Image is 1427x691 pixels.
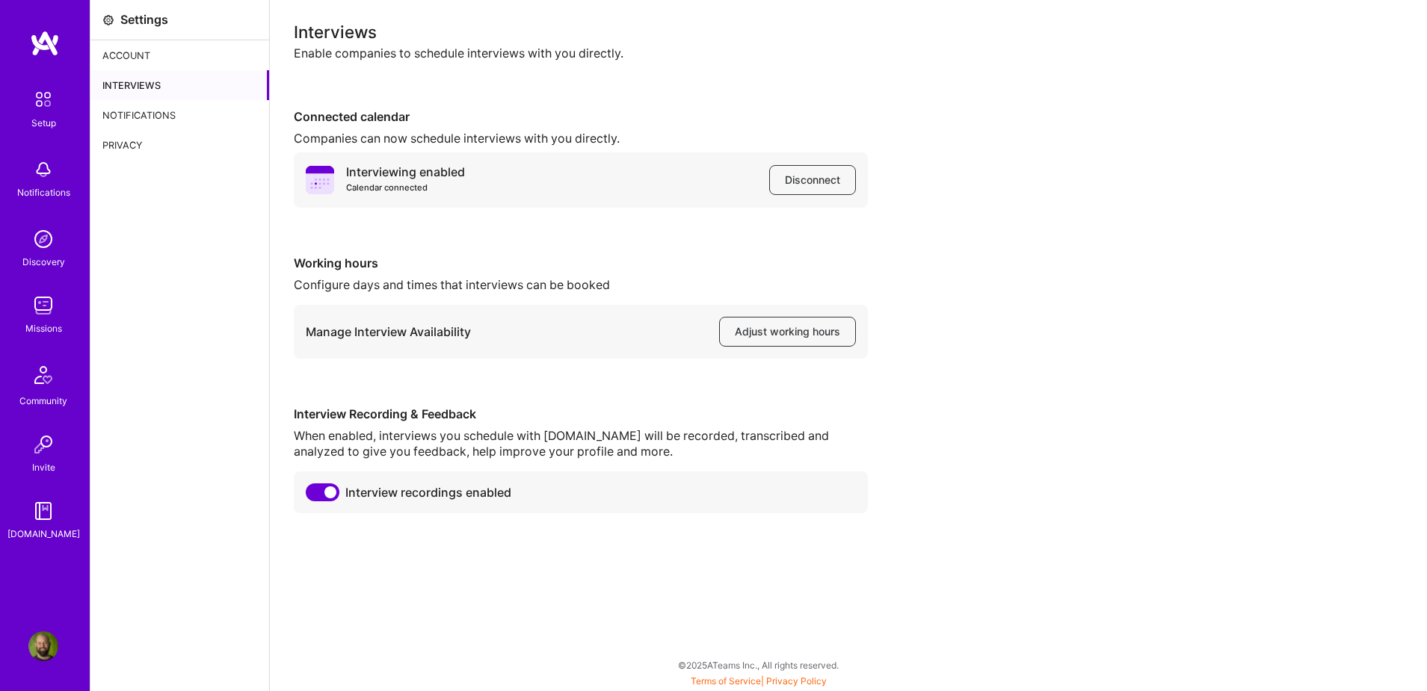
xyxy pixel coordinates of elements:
[28,631,58,661] img: User Avatar
[346,164,465,196] div: Interviewing enabled
[19,393,67,409] div: Community
[25,320,62,336] div: Missions
[294,24,1403,40] div: Interviews
[102,14,114,26] i: icon Settings
[28,224,58,254] img: discovery
[90,646,1427,684] div: © 2025 ATeams Inc., All rights reserved.
[735,324,840,339] span: Adjust working hours
[345,485,511,501] span: Interview recordings enabled
[346,180,465,196] div: Calendar connected
[28,155,58,185] img: bell
[294,428,868,459] div: When enabled, interviews you schedule with [DOMAIN_NAME] will be recorded, transcribed and analyz...
[25,357,61,393] img: Community
[294,109,868,125] div: Connected calendar
[294,255,868,271] div: Working hours
[32,459,55,475] div: Invite
[31,115,56,131] div: Setup
[22,254,65,270] div: Discovery
[719,317,856,347] button: Adjust working hours
[28,291,58,320] img: teamwork
[90,130,269,160] div: Privacy
[30,30,60,57] img: logo
[90,100,269,130] div: Notifications
[691,675,761,687] a: Terms of Service
[766,675,827,687] a: Privacy Policy
[785,173,840,188] span: Disconnect
[7,526,80,542] div: [DOMAIN_NAME]
[294,131,868,146] div: Companies can now schedule interviews with you directly.
[28,84,59,115] img: setup
[306,324,471,340] div: Manage Interview Availability
[28,430,58,459] img: Invite
[90,70,269,100] div: Interviews
[294,277,868,293] div: Configure days and times that interviews can be booked
[294,46,1403,61] div: Enable companies to schedule interviews with you directly.
[306,166,334,194] i: icon PurpleCalendar
[28,496,58,526] img: guide book
[120,12,168,28] div: Settings
[17,185,70,200] div: Notifications
[691,675,827,687] span: |
[25,631,62,661] a: User Avatar
[90,40,269,70] div: Account
[769,165,856,195] button: Disconnect
[294,406,868,422] div: Interview Recording & Feedback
